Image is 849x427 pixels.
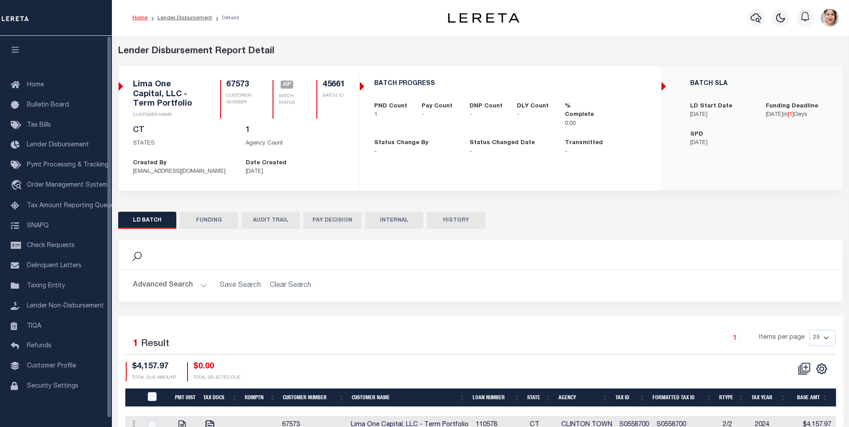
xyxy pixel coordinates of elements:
th: Tax Docs: activate to sort column ascending [200,389,241,407]
button: LD BATCH [118,212,176,229]
h5: 1 [246,126,345,136]
p: 1 [374,111,409,120]
label: DNP Count [469,102,503,111]
th: RType: activate to sort column ascending [716,389,748,407]
i: travel_explore [11,180,25,192]
th: Agency: activate to sort column ascending [555,389,612,407]
p: [DATE] [246,167,345,176]
th: &nbsp;&nbsp;&nbsp;&nbsp;&nbsp;&nbsp;&nbsp;&nbsp;&nbsp;&nbsp; [125,389,142,407]
span: Bulletin Board [27,102,69,108]
button: Advanced Search [133,277,207,295]
th: Base Amt: activate to sort column ascending [789,389,832,407]
label: DLY Count [517,102,549,111]
span: Items per page [759,333,805,343]
p: [DATE] [690,111,752,120]
div: Lender Disbursement Report Detail [118,45,843,58]
th: State: activate to sort column ascending [524,389,555,407]
span: 1 [789,112,792,118]
button: HISTORY [427,212,485,229]
p: - [422,111,456,120]
p: [DATE] [690,139,752,148]
p: TOTAL DUE AMOUNT [132,375,176,381]
button: AUDIT TRAIL [242,212,300,229]
span: Security Settings [27,383,78,389]
p: 0.00 [565,120,599,128]
label: Result [141,337,169,351]
a: Home [132,15,148,21]
a: AIP [281,81,294,89]
button: FUNDING [180,212,238,229]
p: CUSTOMER NAME [133,112,199,119]
label: SPD [690,130,703,139]
span: [DATE] [766,112,783,118]
span: Taxing Entity [27,283,65,289]
p: - [374,148,456,157]
img: logo-dark.svg [448,13,520,23]
h5: 45661 [323,80,345,90]
p: - [517,111,551,120]
p: [EMAIL_ADDRESS][DOMAIN_NAME] [133,167,232,176]
span: Tax Amount Reporting Queue [27,203,114,209]
p: in Days [766,111,828,120]
p: BATCH ID [323,93,345,99]
span: Customer Profile [27,363,76,369]
span: Refunds [27,343,51,349]
span: 1 [133,339,138,349]
p: BATCH STATUS [279,93,295,107]
span: Pymt Processing & Tracking [27,162,108,168]
label: Created By [133,159,166,168]
span: [ ] [788,112,794,118]
th: Customer Name: activate to sort column ascending [348,389,469,407]
h4: $4,157.97 [132,362,176,372]
h4: $0.00 [193,362,240,372]
p: STATES [133,139,232,148]
label: % Complete [565,102,599,120]
button: PAY DECISION [303,212,362,229]
th: Tax Year: activate to sort column ascending [748,389,789,407]
th: Tax Id: activate to sort column ascending [612,389,649,407]
span: Tax Bills [27,122,51,128]
li: Details [212,14,239,22]
span: Delinquent Letters [27,263,81,269]
th: Formatted Tax Id: activate to sort column ascending [649,389,716,407]
th: Customer Number: activate to sort column ascending [279,389,348,407]
span: Order Management System [27,182,107,188]
th: Loan Number: activate to sort column ascending [469,389,524,407]
label: Funding Deadline [766,102,818,111]
p: CUSTOMER NUMBER [226,93,251,106]
p: TOTAL SELECTED DUE [193,375,240,381]
label: LD Start Date [690,102,732,111]
h5: CT [133,126,232,136]
h5: BATCH PROGRESS [374,80,647,88]
th: Rdmptn: activate to sort column ascending [241,389,279,407]
th: PayeePmtBatchStatus [142,389,171,407]
h5: BATCH SLA [690,80,828,88]
span: TIQA [27,323,41,329]
span: Home [27,82,44,88]
label: Status Changed Date [469,139,535,148]
p: - [469,148,551,157]
label: Pay Count [422,102,452,111]
p: Agency Count [246,139,345,148]
label: PND Count [374,102,407,111]
h5: Lima One Capital, LLC - Term Portfolio [133,80,199,109]
label: Status Change By [374,139,428,148]
button: INTERNAL [365,212,423,229]
a: Lender Disbursement [158,15,212,21]
p: - [469,111,504,120]
a: 1 [730,333,740,343]
span: Lender Disbursement [27,142,89,148]
label: Transmitted [565,139,603,148]
label: Date Created [246,159,286,168]
span: Lender Non-Disbursement [27,303,104,309]
th: Pmt Hist [171,389,200,407]
span: SNAPQ [27,222,49,229]
span: Check Requests [27,243,75,249]
p: - [565,148,647,157]
h5: 67573 [226,80,251,90]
